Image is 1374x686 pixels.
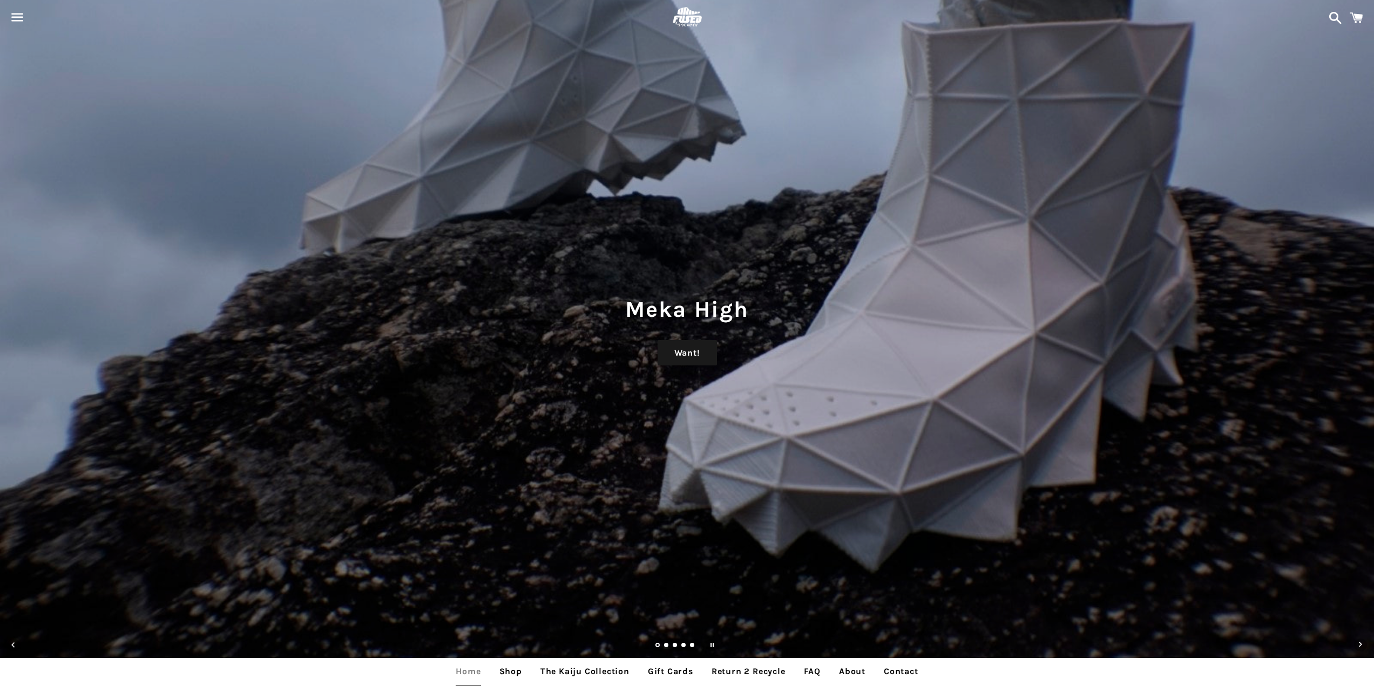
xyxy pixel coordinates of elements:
[658,340,717,366] a: Want!
[11,294,1363,325] h1: Meka High
[1349,633,1372,657] button: Next slide
[690,643,695,649] a: Load slide 5
[681,643,687,649] a: Load slide 4
[673,643,678,649] a: Load slide 3
[491,658,530,685] a: Shop
[532,658,638,685] a: The Kaiju Collection
[876,658,926,685] a: Contact
[664,643,669,649] a: Load slide 2
[655,643,661,649] a: Slide 1, current
[448,658,489,685] a: Home
[640,658,701,685] a: Gift Cards
[703,658,794,685] a: Return 2 Recycle
[700,633,724,657] button: Pause slideshow
[831,658,874,685] a: About
[2,633,25,657] button: Previous slide
[796,658,829,685] a: FAQ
